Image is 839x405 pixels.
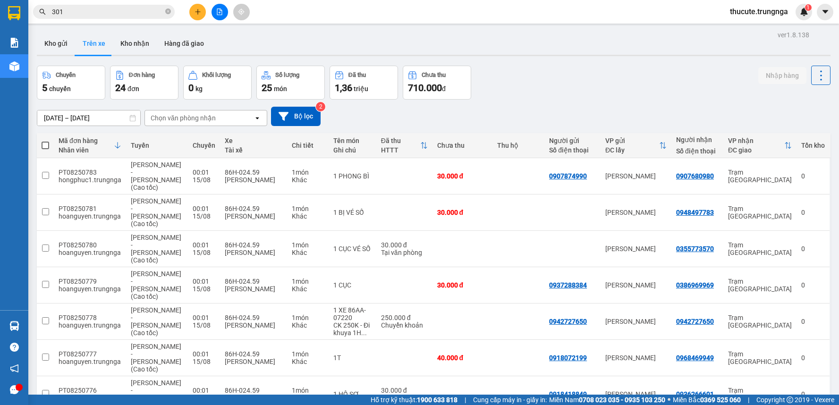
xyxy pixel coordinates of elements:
span: 25 [262,82,272,93]
div: VP gửi [605,137,659,144]
strong: 0708 023 035 - 0935 103 250 [579,396,665,404]
div: 15/08 [193,285,215,293]
button: plus [189,4,206,20]
div: hoanguyen.trungnga [59,321,121,329]
div: [PERSON_NAME] [225,249,282,256]
div: 86H-024.59 [225,314,282,321]
div: 1 HỒ SƠ [333,390,372,398]
div: 00:01 [193,387,215,394]
div: 250.000 đ [381,314,428,321]
th: Toggle SortBy [376,133,432,158]
div: Chọn văn phòng nhận [151,113,216,123]
div: hoanguyen.trungnga [59,394,121,402]
div: Số điện thoại [549,146,596,154]
div: [PERSON_NAME] [605,354,667,362]
span: đơn [127,85,139,93]
div: Trạm [GEOGRAPHIC_DATA] [728,169,792,184]
button: Khối lượng0kg [183,66,252,100]
span: | [748,395,749,405]
div: Chi tiết [292,142,324,149]
div: 15/08 [193,358,215,365]
div: 00:01 [193,169,215,176]
div: 0937288384 [549,281,587,289]
span: 5 [42,82,47,93]
button: Kho nhận [113,32,157,55]
span: 0 [188,82,194,93]
div: 0 [801,172,825,180]
button: caret-down [817,4,833,20]
span: đ [442,85,446,93]
strong: 1900 633 818 [417,396,458,404]
svg: open [254,114,261,122]
div: hoanguyen.trungnga [59,285,121,293]
div: 15/08 [193,394,215,402]
span: plus [195,8,201,15]
div: 0 [801,318,825,325]
div: Mã đơn hàng [59,137,114,144]
button: Bộ lọc [271,107,321,126]
div: hoanguyen.trungnga [59,249,121,256]
div: Số lượng [275,72,299,78]
div: 15/08 [193,249,215,256]
div: 30.000 đ [437,209,488,216]
div: 0 [801,245,825,253]
div: [PERSON_NAME] [225,394,282,402]
div: 40.000 đ [437,354,488,362]
span: kg [195,85,203,93]
th: Toggle SortBy [723,133,797,158]
div: HTTT [381,146,420,154]
span: | [465,395,466,405]
div: 30.000 đ [437,172,488,180]
div: 1 CỤC [333,281,372,289]
div: Khác [292,321,324,329]
button: file-add [212,4,228,20]
div: 00:01 [193,205,215,212]
div: Trạm [GEOGRAPHIC_DATA] [728,314,792,329]
span: thucute.trungnga [722,6,796,17]
div: Xe [225,137,282,144]
div: 0936266601 [676,390,714,398]
span: ⚪️ [668,398,670,402]
div: 15/08 [193,321,215,329]
div: 0355773570 [676,245,714,253]
div: Tồn kho [801,142,825,149]
span: file-add [216,8,223,15]
div: Chuyến [56,72,76,78]
div: 1 món [292,314,324,321]
span: [PERSON_NAME] - [PERSON_NAME] (Cao tốc) [131,197,181,228]
div: 1T [333,354,372,362]
div: [PERSON_NAME] [605,281,667,289]
div: Trạm [GEOGRAPHIC_DATA] [728,278,792,293]
span: [PERSON_NAME] - [PERSON_NAME] (Cao tốc) [131,343,181,373]
div: [PERSON_NAME] [605,390,667,398]
div: Tên món [333,137,372,144]
th: Toggle SortBy [54,133,126,158]
div: Tuyến [131,142,183,149]
div: Ghi chú [333,146,372,154]
span: chuyến [49,85,71,93]
div: 1 BỊ VÉ SỐ [333,209,372,216]
div: 1 món [292,205,324,212]
span: aim [238,8,245,15]
div: 30.000 đ [381,241,428,249]
button: Chưa thu710.000đ [403,66,471,100]
div: Đơn hàng [129,72,155,78]
span: triệu [354,85,368,93]
div: 1 món [292,241,324,249]
div: hongphuc1.trungnga [59,176,121,184]
span: món [274,85,287,93]
button: Hàng đã giao [157,32,212,55]
div: Tài xế [225,146,282,154]
div: 86H-024.59 [225,241,282,249]
button: Số lượng25món [256,66,325,100]
strong: 0369 525 060 [700,396,741,404]
div: Thu hộ [497,142,540,149]
div: Người gửi [549,137,596,144]
span: Hỗ trợ kỹ thuật: [371,395,458,405]
div: [PERSON_NAME] [225,358,282,365]
div: [PERSON_NAME] [605,245,667,253]
span: Miền Nam [549,395,665,405]
div: 1 XE 86AA-07220 [333,306,372,321]
div: Khối lượng [202,72,231,78]
button: Chuyến5chuyến [37,66,105,100]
